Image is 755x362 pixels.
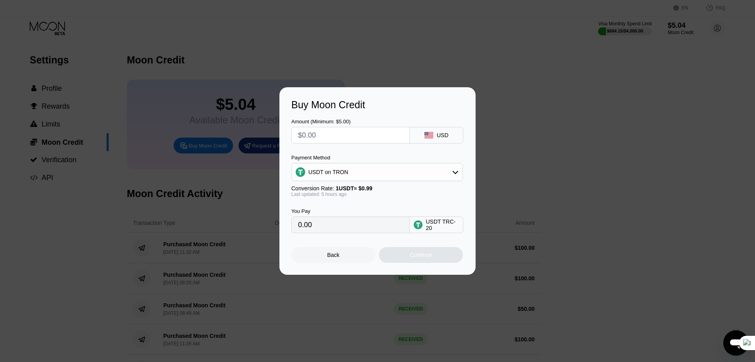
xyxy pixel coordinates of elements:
[336,185,373,192] span: 1 USDT ≈ $0.99
[291,192,463,197] div: Last updated: 5 hours ago
[291,185,463,192] div: Conversion Rate:
[291,99,464,111] div: Buy Moon Credit
[292,164,463,180] div: USDT on TRON
[327,252,340,258] div: Back
[298,127,403,143] input: $0.00
[291,155,463,161] div: Payment Method
[437,132,449,138] div: USD
[291,208,410,214] div: You Pay
[426,218,459,231] div: USDT TRC-20
[308,169,348,175] div: USDT on TRON
[723,330,749,356] iframe: Button to launch messaging window
[291,247,375,263] div: Back
[291,119,410,124] div: Amount (Minimum: $5.00)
